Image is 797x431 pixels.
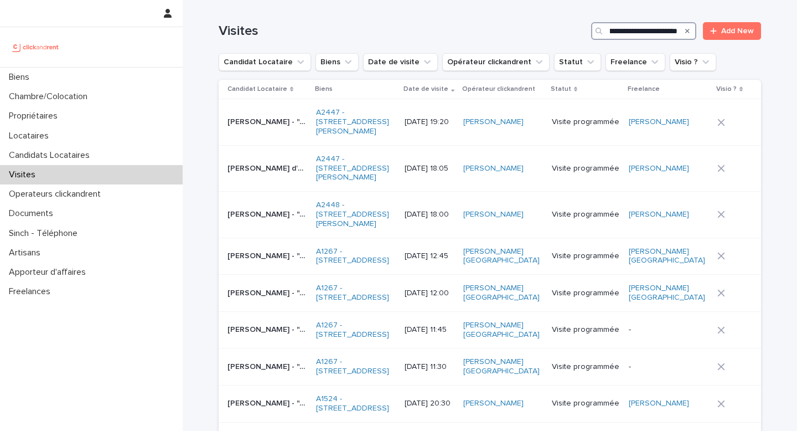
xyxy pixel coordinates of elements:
p: Visite programmée [552,289,620,298]
a: A2447 - [STREET_ADDRESS][PERSON_NAME] [316,108,395,136]
p: Biens [315,83,333,95]
p: Visite programmée [552,362,620,372]
tr: [PERSON_NAME] - "A2447 - [STREET_ADDRESS][PERSON_NAME]"[PERSON_NAME] - "A2447 - [STREET_ADDRESS][... [219,99,761,145]
tr: [PERSON_NAME] - "A1267 - [STREET_ADDRESS]"[PERSON_NAME] - "A1267 - [STREET_ADDRESS]" A1267 - [STR... [219,238,761,275]
p: Biens [4,72,38,83]
p: Sinch - Téléphone [4,228,86,239]
p: [DATE] 19:20 [405,117,454,127]
a: [PERSON_NAME] [463,210,524,219]
button: Candidat Locataire [219,53,311,71]
p: Chambre/Colocation [4,91,96,102]
p: Visite programmée [552,164,620,173]
p: - [629,325,708,335]
p: Operateurs clickandrent [4,189,110,199]
p: Téné Cicolella-diallo - "A1267 - 2 rue de Koufra, Boulogne-Billancourt 92100" [227,249,309,261]
a: A2447 - [STREET_ADDRESS][PERSON_NAME] [316,155,395,182]
p: Visites [4,170,44,180]
p: Opérateur clickandrent [462,83,535,95]
a: [PERSON_NAME] [GEOGRAPHIC_DATA] [629,284,708,302]
p: Freelance [628,83,660,95]
p: Bahiya Gheribi - "A1267 - 2 rue de Koufra, Boulogne-Billancourt 92100" [227,323,309,335]
tr: [PERSON_NAME] d’orgeix - "A2447 - [STREET_ADDRESS][PERSON_NAME]"[PERSON_NAME] d’orgeix - "A2447 -... [219,145,761,191]
p: Candidat Locataire [227,83,287,95]
a: A1267 - [STREET_ADDRESS] [316,321,395,340]
p: Visio ? [716,83,737,95]
a: [PERSON_NAME] [629,210,689,219]
button: Opérateur clickandrent [442,53,550,71]
a: A2448 - [STREET_ADDRESS][PERSON_NAME] [316,201,395,228]
p: Thao Tran - "A1267 - 2 rue de Koufra, Boulogne-Billancourt 92100" [227,286,309,298]
p: Apporteur d'affaires [4,267,95,278]
button: Freelance [605,53,665,71]
a: [PERSON_NAME] [463,164,524,173]
a: [PERSON_NAME] [GEOGRAPHIC_DATA] [463,247,542,266]
input: Search [591,22,696,40]
tr: [PERSON_NAME] - "A1267 - [STREET_ADDRESS]"[PERSON_NAME] - "A1267 - [STREET_ADDRESS]" A1267 - [STR... [219,275,761,312]
a: A1267 - [STREET_ADDRESS] [316,357,395,376]
a: [PERSON_NAME] [463,399,524,408]
a: [PERSON_NAME] [629,117,689,127]
p: Date de visite [403,83,448,95]
p: Documents [4,208,62,219]
tr: [PERSON_NAME] - "A1267 - [STREET_ADDRESS]"[PERSON_NAME] - "A1267 - [STREET_ADDRESS]" A1267 - [STR... [219,311,761,348]
p: [DATE] 12:00 [405,289,454,298]
a: A1524 - [STREET_ADDRESS] [316,394,395,413]
p: [DATE] 20:30 [405,399,454,408]
p: Maxime Vilas - "A2447 - 14 rue Jean Jacques Rousseau, Romainville 93230" [227,115,309,127]
span: Add New [721,27,754,35]
p: Delphine Romeo - "A2448 - 1 bis rue Jules Breton, Lille 59000" [227,208,309,219]
button: Statut [554,53,601,71]
a: Add New [703,22,761,40]
p: Propriétaires [4,111,66,121]
h1: Visites [219,23,587,39]
tr: [PERSON_NAME] - "A2448 - [STREET_ADDRESS][PERSON_NAME]"[PERSON_NAME] - "A2448 - [STREET_ADDRESS][... [219,192,761,238]
p: Mohamed moctar Diop - "A1524 - 12 rue de Grenoble, Résidence Amouroux 1, Toulouse 31500" [227,397,309,408]
a: [PERSON_NAME] [GEOGRAPHIC_DATA] [463,357,542,376]
a: [PERSON_NAME] [629,399,689,408]
p: Natasha Rittner - "A1267 - 2 rue de Koufra, Boulogne-Billancourt 92100" [227,360,309,372]
p: Visite programmée [552,252,620,261]
p: Freelances [4,286,59,297]
a: [PERSON_NAME] [GEOGRAPHIC_DATA] [629,247,708,266]
p: [DATE] 18:05 [405,164,454,173]
tr: [PERSON_NAME] - "A1524 - [STREET_ADDRESS]"[PERSON_NAME] - "A1524 - [STREET_ADDRESS]" A1524 - [STR... [219,385,761,422]
p: [DATE] 11:30 [405,362,454,372]
p: - [629,362,708,372]
tr: [PERSON_NAME] - "A1267 - [STREET_ADDRESS]"[PERSON_NAME] - "A1267 - [STREET_ADDRESS]" A1267 - [STR... [219,348,761,386]
p: Candidats Locataires [4,150,99,161]
button: Visio ? [670,53,716,71]
p: [DATE] 18:00 [405,210,454,219]
p: Visite programmée [552,210,620,219]
p: Locataires [4,131,58,141]
a: [PERSON_NAME] [GEOGRAPHIC_DATA] [463,284,542,302]
a: A1267 - [STREET_ADDRESS] [316,247,395,266]
p: Visite programmée [552,117,620,127]
button: Date de visite [363,53,438,71]
p: Marie-paule Corby de thonel d’orgeix - "A2447 - 14 rue Jean Jacques Rousseau, Romainville 93230" [227,162,309,173]
a: A1267 - [STREET_ADDRESS] [316,284,395,302]
img: UCB0brd3T0yccxBKYDjQ [9,36,63,58]
p: Statut [551,83,571,95]
a: [PERSON_NAME] [463,117,524,127]
p: [DATE] 11:45 [405,325,454,335]
a: [PERSON_NAME] [GEOGRAPHIC_DATA] [463,321,542,340]
p: Visite programmée [552,399,620,408]
button: Biens [315,53,359,71]
p: [DATE] 12:45 [405,252,454,261]
p: Artisans [4,248,49,258]
p: Visite programmée [552,325,620,335]
a: [PERSON_NAME] [629,164,689,173]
